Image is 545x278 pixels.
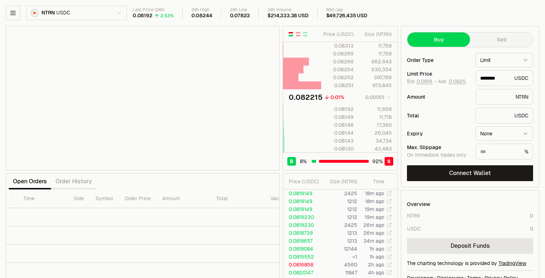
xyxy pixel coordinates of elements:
td: 0.0815552 [283,253,322,261]
div: 0.08269 [322,50,354,57]
td: 11847 [322,269,358,277]
img: NTRN Logo [31,10,38,16]
div: Size ( NTRN ) [328,178,357,185]
div: USDC [475,70,533,86]
div: Total [407,113,470,118]
div: 0.08244 [191,13,212,19]
th: Total [211,189,265,208]
div: % [475,144,533,160]
div: USDC [407,225,421,232]
div: 0.08146 [322,121,354,129]
button: None [475,126,533,141]
div: 24h Low [230,7,250,13]
div: 0.08192 [133,13,152,19]
button: Connect Wallet [407,165,533,181]
div: 0.08313 [322,42,354,49]
div: The charting technology is provided by [407,260,533,267]
td: 12144 [322,245,358,253]
div: Price ( USDC ) [322,31,354,38]
th: Order Price [119,189,156,208]
td: 0.0819230 [283,221,322,229]
td: 2425 [322,189,358,197]
div: Size ( NTRN ) [360,31,392,38]
div: NTRN [475,89,533,105]
td: 1212 [322,197,358,205]
td: 1212 [322,213,358,221]
div: 0.08144 [322,129,354,136]
span: S [387,158,391,165]
button: 0.0819 [416,79,433,84]
div: Expiry [407,131,470,136]
button: 0.0825 [448,79,466,84]
time: 26m ago [363,222,384,228]
a: Deposit Funds [407,238,533,254]
div: 0 [530,225,533,232]
td: 0.0818739 [283,229,322,237]
div: 0.08192 [322,106,354,113]
button: Show Buy Orders Only [302,31,308,37]
button: Show Sell Orders Only [295,31,301,37]
div: Mkt cap [326,7,367,13]
th: Side [68,189,90,208]
button: 0.00001 [363,93,392,102]
div: 0.08143 [322,137,354,144]
td: 0.0816858 [283,261,322,269]
td: 0.0818084 [283,245,322,253]
time: 1h ago [369,246,384,252]
div: $214,333.38 USD [267,13,308,19]
span: 8 % [300,158,307,165]
div: 11,718 [360,113,392,121]
span: B [290,158,293,165]
button: Open Orders [9,174,51,189]
div: On immediate trades only [407,152,470,158]
div: 973,845 [360,82,392,89]
button: Sell [470,32,533,47]
div: 2.53% [160,13,174,19]
div: USDC [475,108,533,124]
span: Bid - [407,79,437,85]
time: 1h ago [369,254,384,260]
div: 43,483 [360,145,392,152]
div: Price ( USDC ) [289,178,322,185]
div: Limit Price [407,71,470,76]
td: 2425 [322,221,358,229]
div: 0.08266 [322,58,354,65]
td: 1213 [322,229,358,237]
span: 92 % [372,158,383,165]
iframe: Financial Chart [6,26,279,170]
td: 0.0819149 [283,197,322,205]
div: Amount [407,94,470,99]
button: Show Buy and Sell Orders [288,31,294,37]
td: 0.0820147 [283,269,322,277]
th: Amount [156,189,211,208]
td: 1212 [322,205,358,213]
div: 26,045 [360,129,392,136]
div: 24h Volume [267,7,308,13]
time: 18m ago [365,198,384,205]
div: 0.07823 [230,13,250,19]
div: 397,766 [360,74,392,81]
td: 0.0819149 [283,189,322,197]
button: Buy [407,32,470,47]
time: 18m ago [365,190,384,197]
div: Last Price (24h) [133,7,174,13]
div: 662,943 [360,58,392,65]
time: 19m ago [365,214,384,220]
div: Max. Slippage [407,145,470,150]
div: 0.08130 [322,145,354,152]
div: 0.08251 [322,82,354,89]
td: 0.0819149 [283,205,322,213]
div: 0.08254 [322,66,354,73]
td: 0.0819230 [283,213,322,221]
div: 11,758 [360,50,392,57]
td: 4560 [322,261,358,269]
time: 26m ago [363,230,384,236]
button: Select all [12,196,18,202]
div: 11,758 [360,42,392,49]
th: Value [265,189,289,208]
div: 0.08149 [322,113,354,121]
div: 0 [530,212,533,219]
div: 0.01% [331,94,344,101]
div: 11,656 [360,106,392,113]
div: Order Type [407,58,470,63]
